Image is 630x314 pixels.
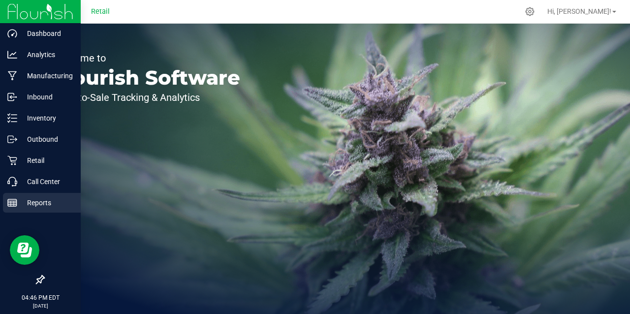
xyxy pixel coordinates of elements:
[53,53,240,63] p: Welcome to
[7,50,17,60] inline-svg: Analytics
[53,68,240,88] p: Flourish Software
[17,155,76,166] p: Retail
[7,134,17,144] inline-svg: Outbound
[7,71,17,81] inline-svg: Manufacturing
[7,156,17,165] inline-svg: Retail
[53,93,240,102] p: Seed-to-Sale Tracking & Analytics
[10,235,39,265] iframe: Resource center
[17,176,76,188] p: Call Center
[7,113,17,123] inline-svg: Inventory
[4,293,76,302] p: 04:46 PM EDT
[17,197,76,209] p: Reports
[7,92,17,102] inline-svg: Inbound
[17,112,76,124] p: Inventory
[7,29,17,38] inline-svg: Dashboard
[17,28,76,39] p: Dashboard
[17,133,76,145] p: Outbound
[4,302,76,310] p: [DATE]
[524,7,536,16] div: Manage settings
[7,177,17,187] inline-svg: Call Center
[7,198,17,208] inline-svg: Reports
[547,7,611,15] span: Hi, [PERSON_NAME]!
[91,7,110,16] span: Retail
[17,49,76,61] p: Analytics
[17,70,76,82] p: Manufacturing
[17,91,76,103] p: Inbound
